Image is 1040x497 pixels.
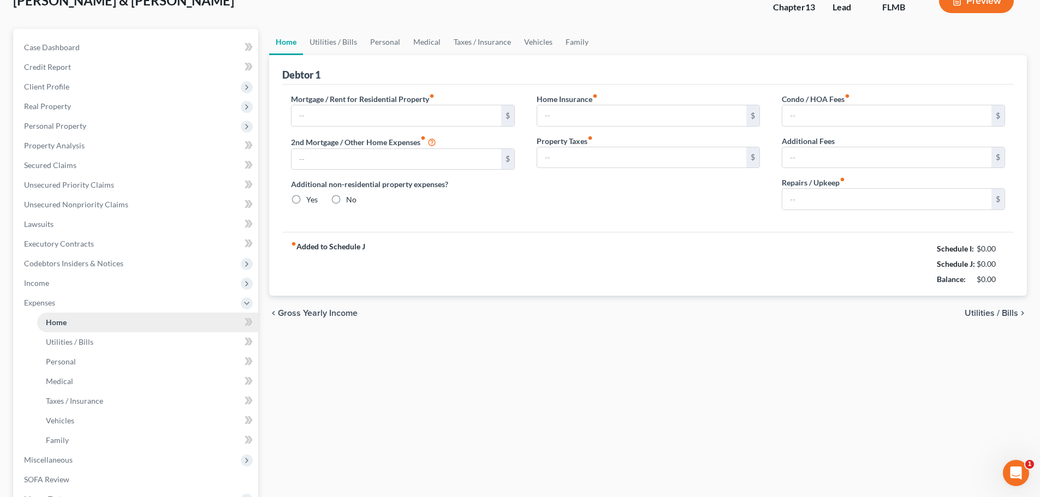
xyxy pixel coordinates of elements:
[782,189,991,209] input: --
[24,219,54,229] span: Lawsuits
[292,105,501,126] input: --
[37,391,258,411] a: Taxes / Insurance
[587,135,593,141] i: fiber_manual_record
[46,435,69,445] span: Family
[24,455,73,464] span: Miscellaneous
[782,177,845,188] label: Repairs / Upkeep
[24,62,71,71] span: Credit Report
[937,259,975,268] strong: Schedule J:
[833,1,865,14] div: Lead
[291,241,365,287] strong: Added to Schedule J
[559,29,595,55] a: Family
[965,309,1018,318] span: Utilities / Bills
[991,105,1005,126] div: $
[991,189,1005,209] div: $
[773,1,815,14] div: Chapter
[15,234,258,254] a: Executory Contracts
[24,200,128,209] span: Unsecured Nonpriority Claims
[537,147,746,168] input: --
[15,57,258,77] a: Credit Report
[46,376,73,386] span: Medical
[15,175,258,195] a: Unsecured Priority Claims
[37,411,258,430] a: Vehicles
[291,241,296,247] i: fiber_manual_record
[782,135,835,147] label: Additional Fees
[46,416,74,425] span: Vehicles
[24,121,86,130] span: Personal Property
[24,475,69,484] span: SOFA Review
[429,93,435,99] i: fiber_manual_record
[991,147,1005,168] div: $
[1003,460,1029,486] iframe: Intercom live chat
[24,278,49,288] span: Income
[37,332,258,352] a: Utilities / Bills
[937,244,974,253] strong: Schedule I:
[282,68,320,81] div: Debtor 1
[278,309,358,318] span: Gross Yearly Income
[977,259,1006,270] div: $0.00
[24,101,71,111] span: Real Property
[965,309,1027,318] button: Utilities / Bills chevron_right
[977,274,1006,285] div: $0.00
[447,29,518,55] a: Taxes / Insurance
[15,470,258,489] a: SOFA Review
[746,105,759,126] div: $
[420,135,426,141] i: fiber_manual_record
[537,93,598,105] label: Home Insurance
[501,149,514,170] div: $
[291,178,514,190] label: Additional non-residential property expenses?
[37,372,258,391] a: Medical
[269,29,303,55] a: Home
[840,177,845,182] i: fiber_manual_record
[37,352,258,372] a: Personal
[269,309,358,318] button: chevron_left Gross Yearly Income
[269,309,278,318] i: chevron_left
[15,155,258,175] a: Secured Claims
[537,135,593,147] label: Property Taxes
[15,195,258,214] a: Unsecured Nonpriority Claims
[537,105,746,126] input: --
[782,147,991,168] input: --
[24,141,85,150] span: Property Analysis
[782,93,850,105] label: Condo / HOA Fees
[46,357,76,366] span: Personal
[782,105,991,126] input: --
[1018,309,1027,318] i: chevron_right
[46,318,67,327] span: Home
[882,1,922,14] div: FLMB
[15,214,258,234] a: Lawsuits
[24,298,55,307] span: Expenses
[306,194,318,205] label: Yes
[346,194,356,205] label: No
[37,313,258,332] a: Home
[46,396,103,405] span: Taxes / Insurance
[24,239,94,248] span: Executory Contracts
[46,337,93,346] span: Utilities / Bills
[24,259,123,268] span: Codebtors Insiders & Notices
[291,135,436,148] label: 2nd Mortgage / Other Home Expenses
[592,93,598,99] i: fiber_manual_record
[937,274,966,284] strong: Balance:
[24,180,114,189] span: Unsecured Priority Claims
[24,82,69,91] span: Client Profile
[303,29,364,55] a: Utilities / Bills
[364,29,407,55] a: Personal
[977,243,1006,254] div: $0.00
[24,160,76,170] span: Secured Claims
[805,2,815,12] span: 13
[24,43,80,52] span: Case Dashboard
[15,136,258,155] a: Property Analysis
[291,93,435,105] label: Mortgage / Rent for Residential Property
[501,105,514,126] div: $
[292,149,501,170] input: --
[845,93,850,99] i: fiber_manual_record
[407,29,447,55] a: Medical
[15,38,258,57] a: Case Dashboard
[518,29,559,55] a: Vehicles
[1025,460,1034,469] span: 1
[37,430,258,450] a: Family
[746,147,759,168] div: $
